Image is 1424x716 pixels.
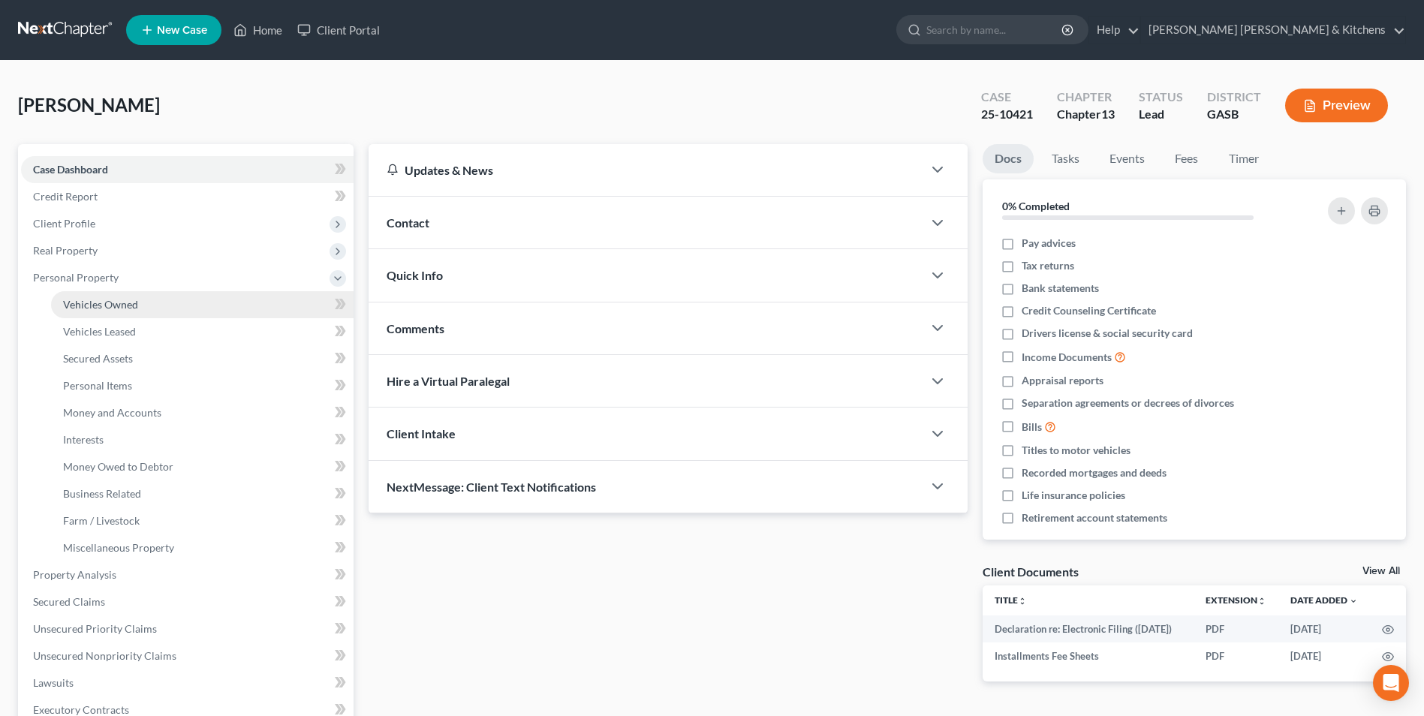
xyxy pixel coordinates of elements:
span: Recorded mortgages and deeds [1022,465,1167,480]
span: Bills [1022,420,1042,435]
span: Unsecured Priority Claims [33,622,157,635]
span: Hire a Virtual Paralegal [387,374,510,388]
span: Credit Report [33,190,98,203]
span: Lawsuits [33,676,74,689]
div: Chapter [1057,106,1115,123]
td: Installments Fee Sheets [983,642,1194,669]
a: Docs [983,144,1034,173]
a: Home [226,17,290,44]
div: Lead [1139,106,1183,123]
div: 25-10421 [981,106,1033,123]
div: Open Intercom Messenger [1373,665,1409,701]
div: District [1207,89,1261,106]
a: [PERSON_NAME] [PERSON_NAME] & Kitchens [1141,17,1405,44]
span: Client Intake [387,426,456,441]
a: Case Dashboard [21,156,354,183]
a: Extensionunfold_more [1206,594,1266,606]
a: Events [1097,144,1157,173]
span: New Case [157,25,207,36]
strong: 0% Completed [1002,200,1070,212]
a: Unsecured Nonpriority Claims [21,642,354,669]
div: Client Documents [983,564,1079,579]
span: [PERSON_NAME] [18,94,160,116]
a: Secured Claims [21,588,354,615]
div: Case [981,89,1033,106]
a: Tasks [1040,144,1091,173]
span: Income Documents [1022,350,1112,365]
span: NextMessage: Client Text Notifications [387,480,596,494]
span: Vehicles Leased [63,325,136,338]
span: Pay advices [1022,236,1076,251]
div: Updates & News [387,162,905,178]
a: Secured Assets [51,345,354,372]
span: Interests [63,433,104,446]
span: Personal Property [33,271,119,284]
a: Client Portal [290,17,387,44]
a: Credit Report [21,183,354,210]
input: Search by name... [926,16,1064,44]
span: Comments [387,321,444,335]
a: Interests [51,426,354,453]
span: Titles to motor vehicles [1022,443,1130,458]
span: 13 [1101,107,1115,121]
span: Credit Counseling Certificate [1022,303,1156,318]
i: expand_more [1349,597,1358,606]
span: Money Owed to Debtor [63,460,173,473]
span: Client Profile [33,217,95,230]
span: Retirement account statements [1022,510,1167,525]
div: Chapter [1057,89,1115,106]
i: unfold_more [1257,597,1266,606]
span: Life insurance policies [1022,488,1125,503]
span: Secured Assets [63,352,133,365]
a: Date Added expand_more [1290,594,1358,606]
td: [DATE] [1278,615,1370,642]
a: Miscellaneous Property [51,534,354,561]
a: View All [1362,566,1400,576]
a: Titleunfold_more [995,594,1027,606]
td: PDF [1194,615,1278,642]
div: Status [1139,89,1183,106]
span: Executory Contracts [33,703,129,716]
span: Personal Items [63,379,132,392]
a: Vehicles Leased [51,318,354,345]
span: Secured Claims [33,595,105,608]
span: Unsecured Nonpriority Claims [33,649,176,662]
span: Real Property [33,244,98,257]
span: Contact [387,215,429,230]
td: [DATE] [1278,642,1370,669]
span: Money and Accounts [63,406,161,419]
div: GASB [1207,106,1261,123]
span: Appraisal reports [1022,373,1103,388]
span: Separation agreements or decrees of divorces [1022,396,1234,411]
span: Bank statements [1022,281,1099,296]
a: Lawsuits [21,669,354,696]
td: PDF [1194,642,1278,669]
span: Business Related [63,487,141,500]
a: Farm / Livestock [51,507,354,534]
span: Farm / Livestock [63,514,140,527]
span: Tax returns [1022,258,1074,273]
a: Fees [1163,144,1211,173]
a: Timer [1217,144,1271,173]
i: unfold_more [1018,597,1027,606]
a: Business Related [51,480,354,507]
span: Vehicles Owned [63,298,138,311]
span: Drivers license & social security card [1022,326,1193,341]
span: Case Dashboard [33,163,108,176]
a: Help [1089,17,1140,44]
button: Preview [1285,89,1388,122]
a: Unsecured Priority Claims [21,615,354,642]
a: Money Owed to Debtor [51,453,354,480]
a: Property Analysis [21,561,354,588]
span: Quick Info [387,268,443,282]
a: Personal Items [51,372,354,399]
span: Miscellaneous Property [63,541,174,554]
a: Vehicles Owned [51,291,354,318]
td: Declaration re: Electronic Filing ([DATE]) [983,615,1194,642]
a: Money and Accounts [51,399,354,426]
span: Property Analysis [33,568,116,581]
